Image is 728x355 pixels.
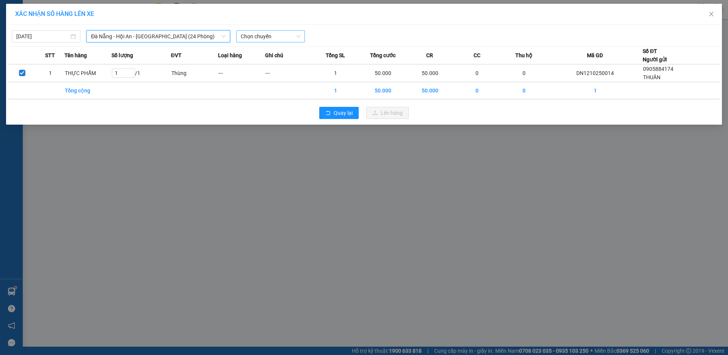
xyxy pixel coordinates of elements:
[406,64,453,82] td: 50.000
[643,66,673,72] span: 0905884174
[64,51,87,59] span: Tên hàng
[319,107,359,119] button: rollbackQuay lại
[89,6,107,14] span: Nhận:
[453,64,500,82] td: 0
[359,64,406,82] td: 50.000
[548,82,643,99] td: 1
[6,48,85,57] div: 50.000
[370,51,395,59] span: Tổng cước
[91,31,226,42] span: Đà Nẵng - Hội An - Đà Lạt (24 Phòng)
[587,51,603,59] span: Mã GD
[16,32,69,41] input: 12/10/2025
[171,64,218,82] td: Thùng
[548,64,643,82] td: DN1210250014
[64,64,111,82] td: THỰC PHẨM
[265,64,312,82] td: ---
[89,6,166,23] div: [GEOGRAPHIC_DATA]
[64,82,111,99] td: Tổng cộng
[45,51,55,59] span: STT
[36,64,65,82] td: 1
[6,6,18,14] span: Gửi:
[6,6,83,23] div: [GEOGRAPHIC_DATA]
[406,82,453,99] td: 50.000
[515,51,532,59] span: Thu hộ
[334,109,353,117] span: Quay lại
[89,23,166,33] div: THI
[701,4,722,25] button: Close
[325,110,331,116] span: rollback
[265,51,283,59] span: Ghi chú
[326,51,345,59] span: Tổng SL
[241,31,300,42] span: Chọn chuyến
[366,107,409,119] button: uploadLên hàng
[218,51,242,59] span: Loại hàng
[171,51,182,59] span: ĐVT
[6,33,83,43] div: 0905884174
[312,64,359,82] td: 1
[6,23,83,33] div: THUẦN
[218,64,265,82] td: ---
[453,82,500,99] td: 0
[500,82,548,99] td: 0
[111,51,133,59] span: Số lượng
[708,11,714,17] span: close
[474,51,480,59] span: CC
[500,64,548,82] td: 0
[89,33,166,43] div: 0902777650
[111,64,171,82] td: / 1
[426,51,433,59] span: CR
[15,10,94,17] span: XÁC NHẬN SỐ HÀNG LÊN XE
[6,48,17,56] span: CR :
[643,47,667,64] div: Số ĐT Người gửi
[643,74,661,80] span: THUẦN
[312,82,359,99] td: 1
[221,34,226,39] span: down
[359,82,406,99] td: 50.000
